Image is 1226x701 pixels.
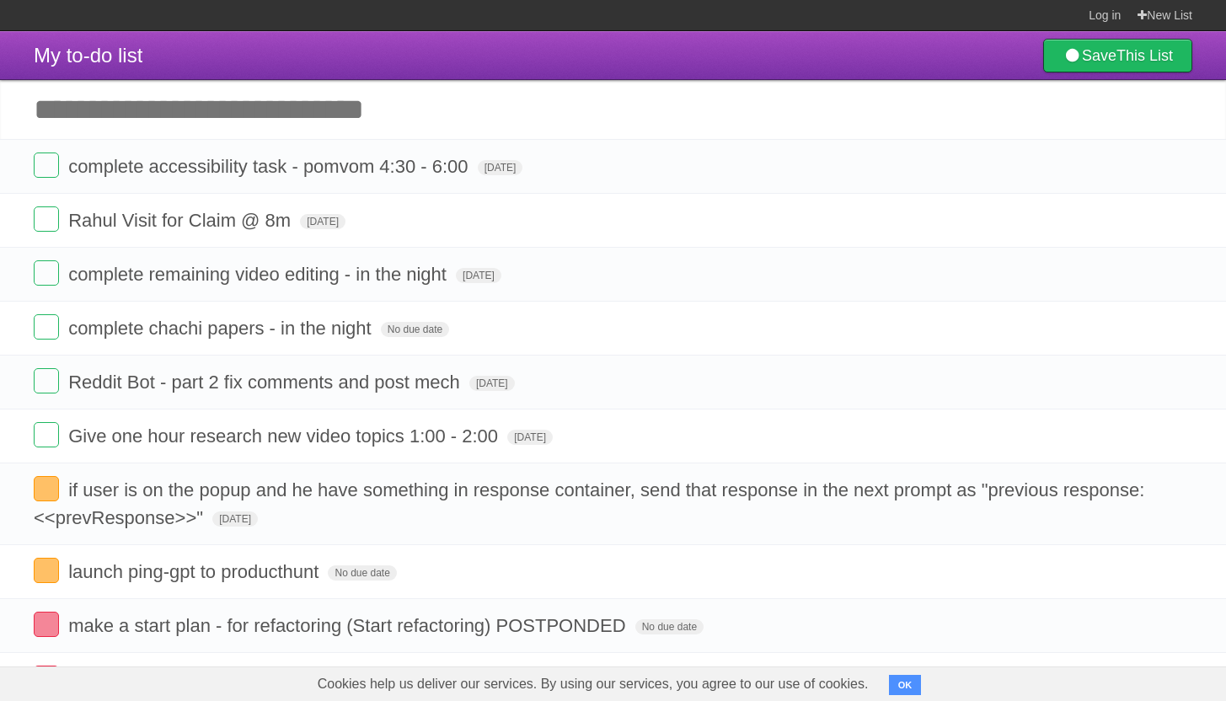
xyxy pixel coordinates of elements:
span: Give one hour research new video topics 1:00 - 2:00 [68,425,502,447]
label: Done [34,314,59,340]
span: No due date [635,619,704,634]
span: if user is on the popup and he have something in response container, send that response in the ne... [34,479,1144,528]
span: complete accessibility task - pomvom 4:30 - 6:00 [68,156,472,177]
span: make a start plan - for refactoring (Start refactoring) POSTPONDED [68,615,629,636]
label: Done [34,422,59,447]
span: complete chachi papers - in the night [68,318,376,339]
label: Done [34,612,59,637]
label: Done [34,260,59,286]
a: SaveThis List [1043,39,1192,72]
button: OK [889,675,922,695]
span: [DATE] [507,430,553,445]
span: Rahul Visit for Claim @ 8m [68,210,295,231]
span: launch ping-gpt to producthunt [68,561,323,582]
span: [DATE] [300,214,345,229]
span: [DATE] [469,376,515,391]
label: Done [34,476,59,501]
span: [DATE] [478,160,523,175]
span: My to-do list [34,44,142,67]
label: Done [34,368,59,393]
span: [DATE] [212,511,258,527]
span: complete remaining video editing - in the night [68,264,451,285]
span: [DATE] [456,268,501,283]
span: Cookies help us deliver our services. By using our services, you agree to our use of cookies. [301,667,886,701]
span: Reddit Bot - part 2 fix comments and post mech [68,372,464,393]
label: Done [34,666,59,691]
label: Done [34,206,59,232]
label: Done [34,153,59,178]
label: Done [34,558,59,583]
span: No due date [381,322,449,337]
b: This List [1116,47,1173,64]
span: No due date [328,565,396,581]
